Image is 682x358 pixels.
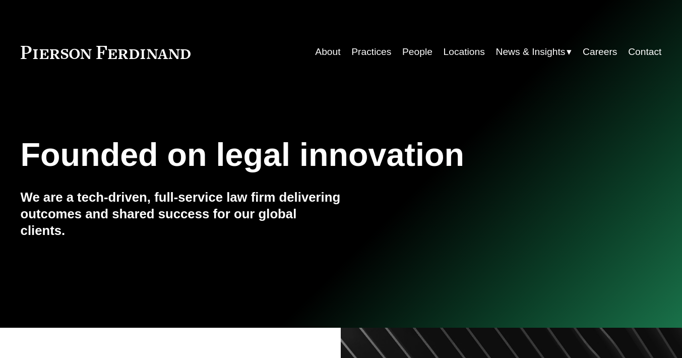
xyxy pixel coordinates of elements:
[315,42,340,62] a: About
[402,42,432,62] a: People
[496,42,572,62] a: folder dropdown
[21,189,341,238] h4: We are a tech-driven, full-service law firm delivering outcomes and shared success for our global...
[351,42,391,62] a: Practices
[628,42,661,62] a: Contact
[496,43,566,61] span: News & Insights
[21,136,555,173] h1: Founded on legal innovation
[583,42,617,62] a: Careers
[444,42,485,62] a: Locations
